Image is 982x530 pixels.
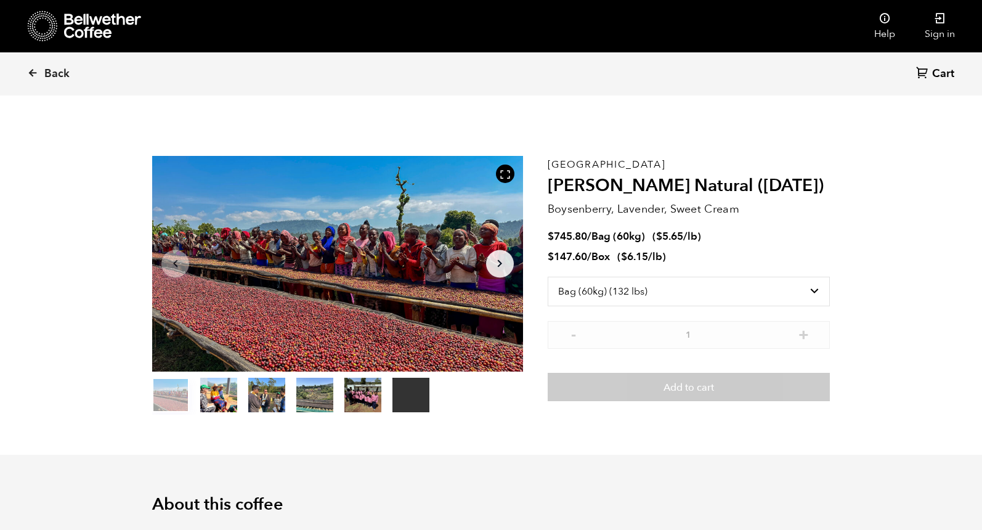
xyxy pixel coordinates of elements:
[548,250,587,264] bdi: 147.60
[548,373,830,401] button: Add to cart
[548,229,554,243] span: $
[587,250,591,264] span: /
[656,229,683,243] bdi: 5.65
[587,229,591,243] span: /
[548,250,554,264] span: $
[916,66,957,83] a: Cart
[566,327,582,340] button: -
[548,176,830,197] h2: [PERSON_NAME] Natural ([DATE])
[656,229,662,243] span: $
[652,229,701,243] span: ( )
[44,67,70,81] span: Back
[591,250,610,264] span: Box
[621,250,648,264] bdi: 6.15
[621,250,627,264] span: $
[932,67,954,81] span: Cart
[152,495,830,515] h2: About this coffee
[591,229,645,243] span: Bag (60kg)
[796,327,811,340] button: +
[548,201,830,218] p: Boysenberry, Lavender, Sweet Cream
[548,229,587,243] bdi: 745.80
[683,229,697,243] span: /lb
[617,250,666,264] span: ( )
[648,250,662,264] span: /lb
[392,378,429,412] video: Your browser does not support the video tag.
